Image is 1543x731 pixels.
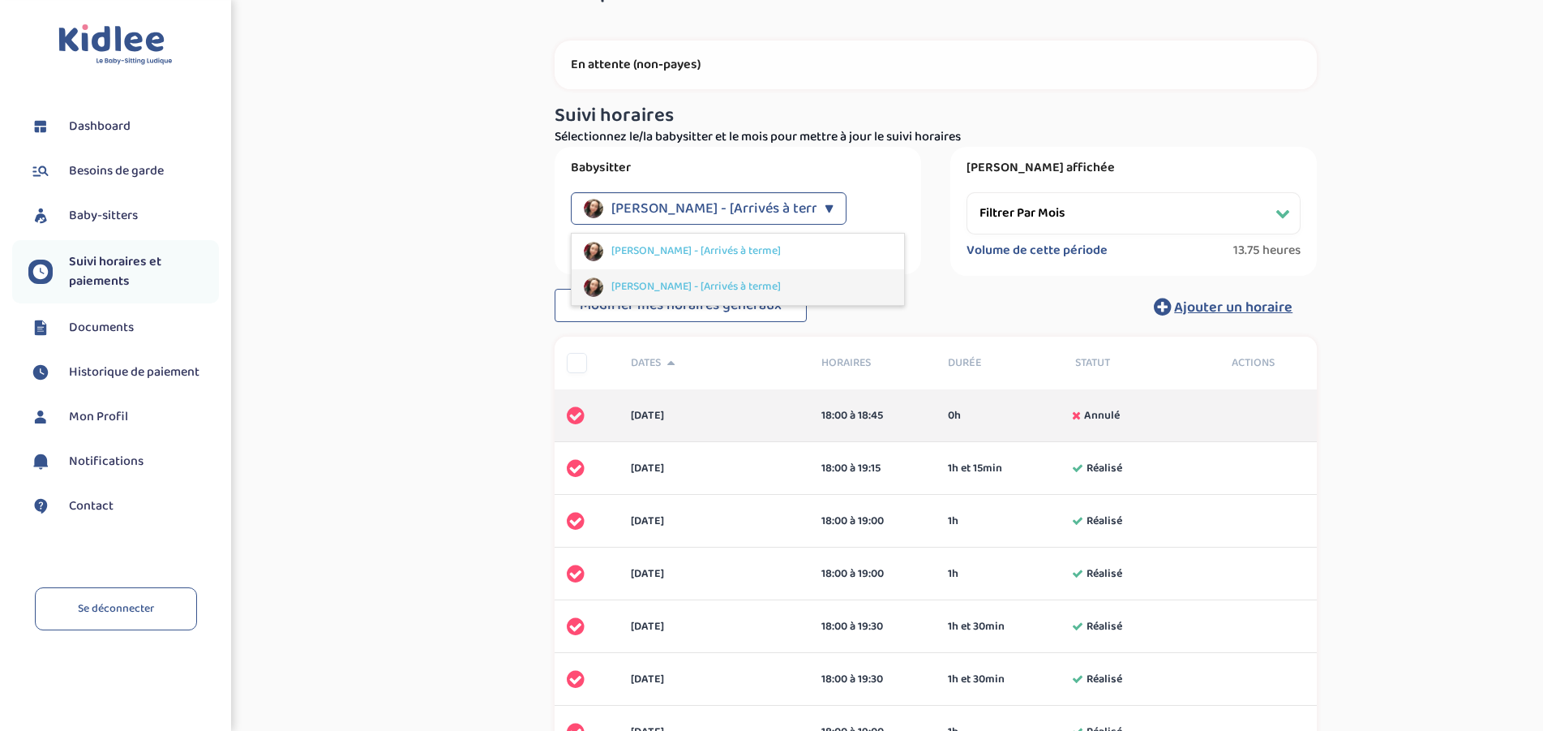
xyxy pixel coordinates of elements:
div: 18:00 à 19:15 [821,460,924,477]
img: suivihoraire.svg [28,360,53,385]
button: Modifier mes horaires généraux [555,289,807,323]
a: Se déconnecter [35,587,197,630]
p: En attente (non-payes) [571,57,1301,73]
img: contact.svg [28,494,53,518]
a: Baby-sitters [28,204,219,228]
h3: Suivi horaires [555,105,1317,127]
span: 1h [948,565,958,583]
img: profil.svg [28,405,53,429]
span: Réalisé [1087,513,1122,530]
span: Réalisé [1087,565,1122,583]
div: 18:00 à 19:30 [821,671,924,688]
img: avatar_glaude-liza_2025_02_13_14_00_49.png [584,277,603,297]
div: Dates [619,355,809,372]
a: Mon Profil [28,405,219,429]
div: [DATE] [619,460,809,477]
span: Baby-sitters [69,206,138,226]
span: Horaires [821,355,924,372]
span: Annulé [1084,407,1120,424]
p: Sélectionnez le/la babysitter et le mois pour mettre à jour le suivi horaires [555,127,1317,147]
div: [DATE] [619,618,809,635]
label: Babysitter [571,160,905,176]
a: Contact [28,494,219,518]
span: [PERSON_NAME] - [Arrivés à terme] [611,278,781,295]
img: avatar_glaude-liza_2025_02_13_14_00_49.png [584,199,603,218]
label: Volume de cette période [967,243,1108,259]
span: Réalisé [1087,618,1122,635]
a: Dashboard [28,114,219,139]
div: Actions [1190,355,1318,372]
img: babysitters.svg [28,204,53,228]
span: Mon Profil [69,407,128,427]
img: besoin.svg [28,159,53,183]
div: Durée [936,355,1063,372]
label: [PERSON_NAME] affichée [967,160,1301,176]
span: [PERSON_NAME] - [Arrivés à terme] [611,243,781,260]
span: 1h et 15min [948,460,1002,477]
a: Documents [28,316,219,340]
img: avatar_glaude-liza_2025_02_13_14_00_49.png [584,242,603,261]
a: Historique de paiement [28,360,219,385]
div: ▼ [825,192,834,225]
div: 18:00 à 19:00 [821,565,924,583]
img: logo.svg [58,24,173,66]
div: Statut [1063,355,1190,372]
div: 18:00 à 18:45 [821,407,924,424]
a: Besoins de garde [28,159,219,183]
a: Suivi horaires et paiements [28,252,219,291]
img: notification.svg [28,449,53,474]
img: dashboard.svg [28,114,53,139]
span: Réalisé [1087,460,1122,477]
span: Suivi horaires et paiements [69,252,219,291]
span: 0h [948,407,961,424]
span: 1h et 30min [948,671,1005,688]
span: 1h et 30min [948,618,1005,635]
span: Dashboard [69,117,131,136]
img: documents.svg [28,316,53,340]
span: [PERSON_NAME] - [Arrivés à terme] [611,192,835,225]
span: Historique de paiement [69,363,199,382]
img: suivihoraire.svg [28,260,53,284]
div: 18:00 à 19:00 [821,513,924,530]
div: [DATE] [619,671,809,688]
span: Ajouter un horaire [1174,296,1292,319]
span: 1h [948,513,958,530]
span: Réalisé [1087,671,1122,688]
span: 13.75 heures [1233,243,1301,259]
button: Ajouter un horaire [1129,289,1317,325]
div: [DATE] [619,513,809,530]
span: Contact [69,497,114,516]
span: Besoins de garde [69,161,164,181]
div: [DATE] [619,565,809,583]
div: 18:00 à 19:30 [821,618,924,635]
div: [DATE] [619,407,809,424]
span: Notifications [69,452,144,471]
a: Notifications [28,449,219,474]
span: Documents [69,318,134,338]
